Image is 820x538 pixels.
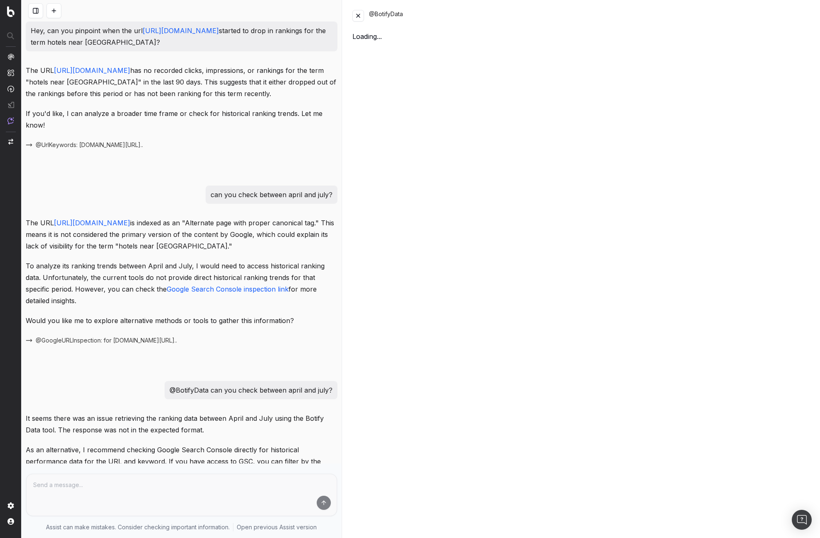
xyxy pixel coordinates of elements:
img: Analytics [7,53,14,60]
div: Open Intercom Messenger [792,510,812,530]
p: If you'd like, I can analyze a broader time frame or check for historical ranking trends. Let me ... [26,108,337,131]
div: @BotifyData [369,10,810,22]
img: Setting [7,502,14,509]
img: Assist [7,117,14,124]
button: @UrlKeywords: [DOMAIN_NAME][URL].. [26,141,153,149]
a: [URL][DOMAIN_NAME] [143,27,219,35]
p: To analyze its ranking trends between April and July, I would need to access historical ranking d... [26,260,337,306]
img: Switch project [8,139,13,145]
img: Activation [7,85,14,92]
button: @GoogleURLInspection: for [DOMAIN_NAME][URL].. [26,336,187,345]
a: [URL][DOMAIN_NAME] [54,66,130,75]
p: The URL has no recorded clicks, impressions, or rankings for the term "hotels near [GEOGRAPHIC_DA... [26,65,337,99]
p: It seems there was an issue retrieving the ranking data between April and July using the Botify D... [26,413,337,436]
img: My account [7,518,14,525]
img: Botify logo [7,6,15,17]
span: @GoogleURLInspection: for [DOMAIN_NAME][URL].. [36,336,177,345]
p: Would you like me to explore alternative methods or tools to gather this information? [26,315,337,326]
img: Intelligence [7,69,14,76]
p: As an alternative, I recommend checking Google Search Console directly for historical performance... [26,444,337,490]
p: can you check between april and july? [211,189,332,200]
p: @BotifyData can you check between april and july? [170,384,332,396]
img: Studio [7,101,14,108]
span: @UrlKeywords: [DOMAIN_NAME][URL].. [36,141,143,149]
p: The URL is indexed as an "Alternate page with proper canonical tag." This means it is not conside... [26,217,337,252]
a: Open previous Assist version [237,523,317,531]
p: Assist can make mistakes. Consider checking important information. [46,523,230,531]
a: Google Search Console inspection link [167,285,289,293]
div: Loading... [352,31,810,41]
a: [URL][DOMAIN_NAME] [54,219,130,227]
p: Hey, can you pinpoint when the url started to drop in rankings for the term hotels near [GEOGRAPH... [31,25,332,48]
